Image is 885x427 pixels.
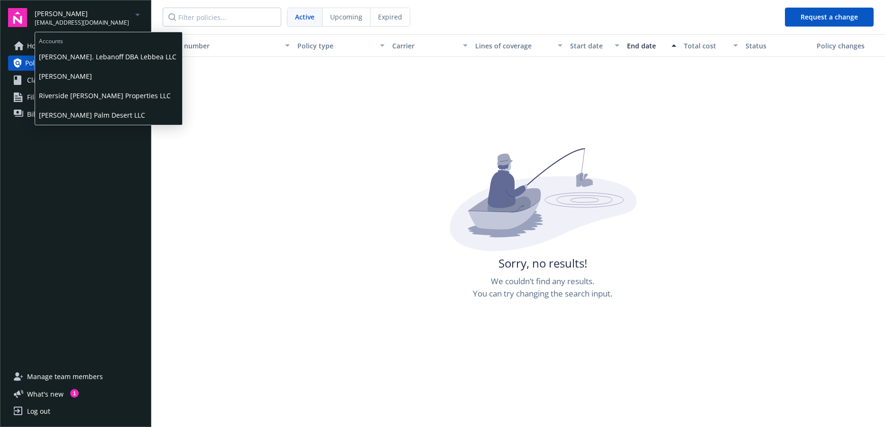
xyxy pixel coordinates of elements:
span: Manage team members [27,369,103,384]
span: Accounts [35,32,182,47]
span: [PERSON_NAME] Palm Desert LLC [39,105,178,125]
div: Carrier [392,41,457,51]
a: Policies [8,56,143,71]
span: Expired [378,12,402,22]
div: Lines of coverage [475,41,552,51]
div: 1 [70,387,79,395]
span: What ' s new [27,389,64,399]
span: You can try changing the search input. [473,288,612,300]
button: Total cost [680,34,742,57]
div: Total cost [684,41,728,51]
span: [EMAIL_ADDRESS][DOMAIN_NAME] [35,19,129,27]
button: [PERSON_NAME][EMAIL_ADDRESS][DOMAIN_NAME]arrowDropDown [35,8,143,27]
span: Riverside [PERSON_NAME] Properties LLC [39,86,178,105]
button: Request a change [785,8,874,27]
a: Home [8,38,143,54]
div: End date [627,41,666,51]
span: Home [27,38,46,54]
button: End date [623,34,680,57]
input: Filter policies... [163,8,281,27]
span: Files [27,90,41,105]
button: Status [742,34,813,57]
button: Policy changes [813,34,872,57]
div: Policy changes [817,41,868,51]
button: Policy type [294,34,388,57]
span: We couldn’t find any results. [491,275,594,288]
span: Claims [27,73,48,88]
span: Billing [27,107,47,122]
span: Upcoming [330,12,362,22]
span: Sorry, no results! [498,255,587,271]
button: Carrier [388,34,471,57]
a: Files [8,90,143,105]
button: What's new1 [8,389,79,399]
span: Active [295,12,314,22]
div: Policy type [297,41,374,51]
button: Start date [566,34,623,57]
img: navigator-logo.svg [8,8,27,27]
span: [PERSON_NAME]. Lebanoff DBA Lebbea LLC [39,47,178,66]
div: Start date [570,41,609,51]
div: Status [746,41,809,51]
div: Log out [27,404,50,419]
a: Claims [8,73,143,88]
a: Manage team members [8,369,143,384]
span: [PERSON_NAME] [39,66,178,86]
a: Billing [8,107,143,122]
span: [PERSON_NAME] [35,9,129,19]
div: Policy number [155,41,279,51]
span: Policies [25,56,49,71]
div: Toggle SortBy [155,41,279,51]
button: Lines of coverage [471,34,566,57]
a: arrowDropDown [132,9,143,20]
